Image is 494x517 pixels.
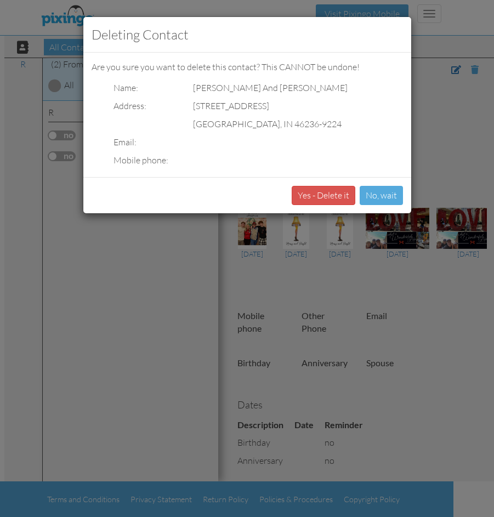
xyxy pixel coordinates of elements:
[292,186,355,205] button: Yes - Delete it
[92,25,403,44] h3: Deleting Contact
[92,61,403,73] p: Are you sure you want to delete this contact? This CANNOT be undone!
[360,186,403,205] button: No, wait
[171,115,350,133] td: [GEOGRAPHIC_DATA], IN 46236-9224
[92,133,171,151] td: Email:
[92,151,171,169] td: Mobile phone:
[171,97,350,115] td: [STREET_ADDRESS]
[171,79,350,97] td: [PERSON_NAME] and [PERSON_NAME]
[92,79,171,97] td: Name:
[92,97,171,115] td: Address:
